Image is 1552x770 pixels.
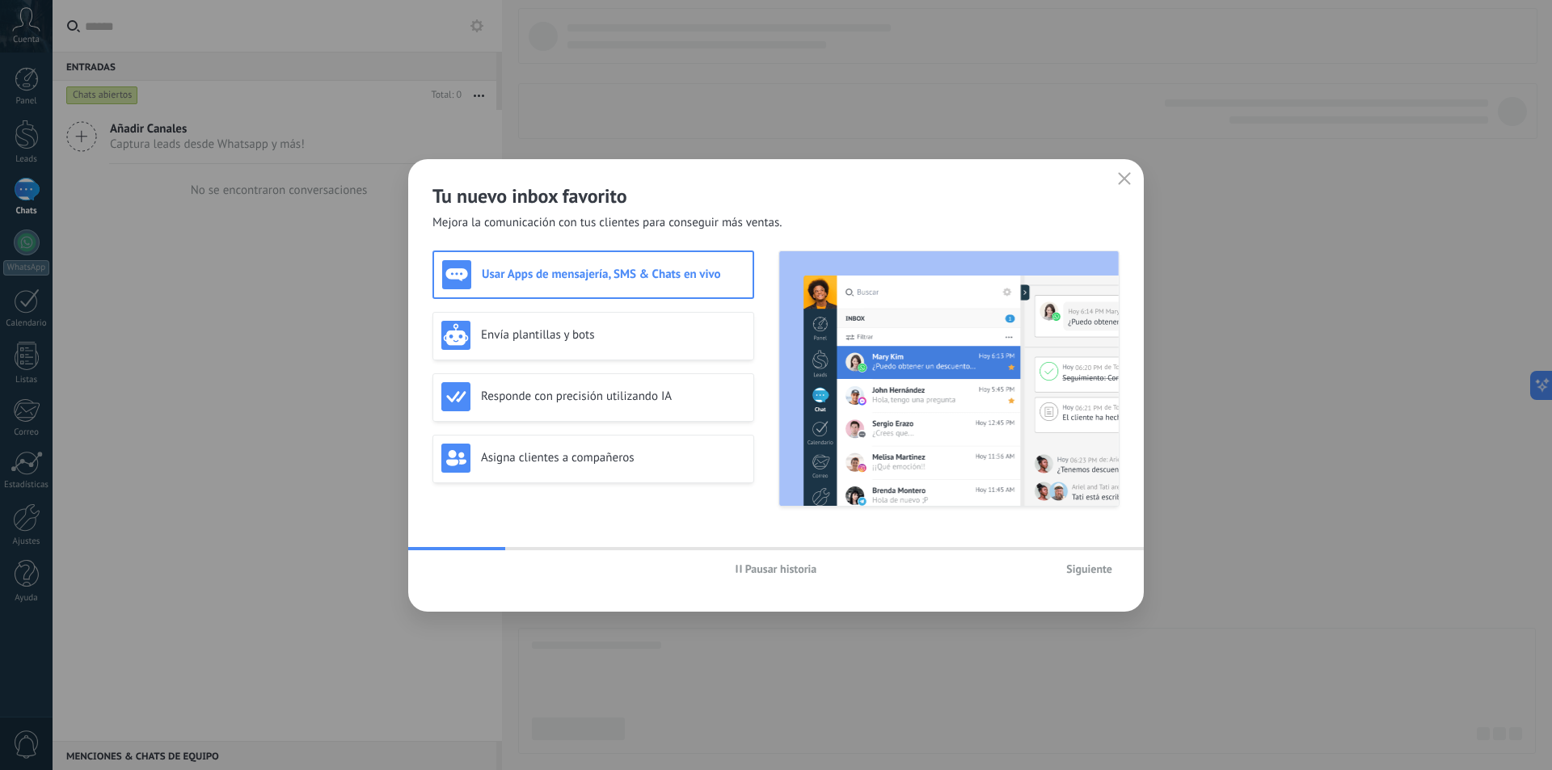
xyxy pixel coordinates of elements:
[432,215,782,231] span: Mejora la comunicación con tus clientes para conseguir más ventas.
[481,389,745,404] h3: Responde con precisión utilizando IA
[1066,563,1112,574] span: Siguiente
[481,450,745,465] h3: Asigna clientes a compañeros
[481,327,745,343] h3: Envía plantillas y bots
[745,563,817,574] span: Pausar historia
[482,267,744,282] h3: Usar Apps de mensajería, SMS & Chats en vivo
[1059,557,1120,581] button: Siguiente
[432,183,1120,208] h2: Tu nuevo inbox favorito
[728,557,824,581] button: Pausar historia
